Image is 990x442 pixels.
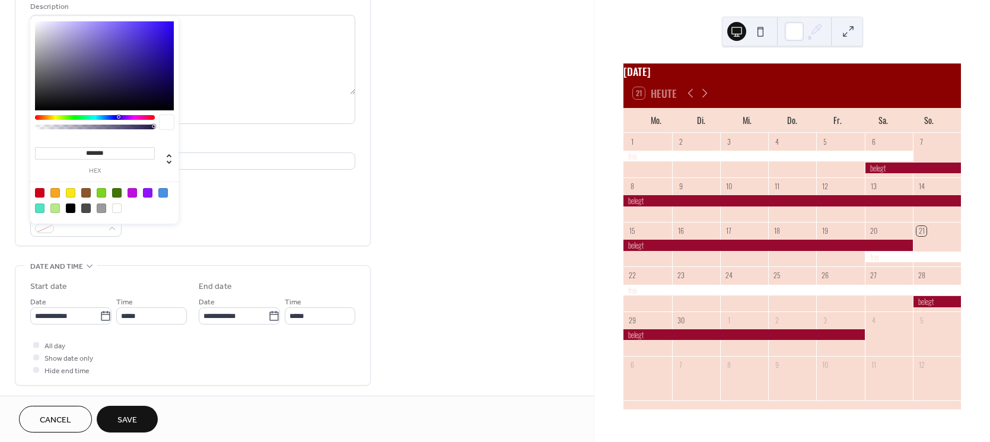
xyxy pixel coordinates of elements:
div: 20 [868,226,878,236]
div: 14 [916,182,927,192]
div: 21 [916,226,927,236]
div: 9 [676,182,686,192]
div: 5 [820,136,830,147]
div: #D0021B [35,188,44,198]
div: 1 [724,315,734,325]
div: belegt [623,329,864,340]
div: belegt [913,296,961,307]
div: Location [30,138,353,151]
div: 3 [724,136,734,147]
div: 26 [820,271,830,281]
div: 25 [772,271,782,281]
div: 16 [676,226,686,236]
div: #000000 [66,203,75,213]
div: 29 [628,315,638,325]
div: #F8E71C [66,188,75,198]
div: Mo. [633,108,679,132]
div: Start date [30,281,67,293]
div: belegt [623,195,961,206]
div: 30 [676,315,686,325]
div: 12 [820,182,830,192]
div: 9 [772,360,782,370]
div: 1 [628,136,638,147]
div: 4 [772,136,782,147]
span: Date [199,296,215,309]
div: 5 [916,315,927,325]
div: 10 [724,182,734,192]
div: 10 [820,360,830,370]
div: frei [623,285,961,295]
div: 22 [628,271,638,281]
div: 12 [916,360,927,370]
div: #8B572A [81,188,91,198]
div: #50E3C2 [35,203,44,213]
div: 23 [676,271,686,281]
div: #B8E986 [50,203,60,213]
div: #F5A623 [50,188,60,198]
span: All day [44,340,65,352]
div: #FFFFFF [112,203,122,213]
label: hex [35,168,155,174]
div: 6 [868,136,878,147]
div: #4A4A4A [81,203,91,213]
div: So. [906,108,951,132]
div: 11 [772,182,782,192]
div: End date [199,281,232,293]
div: 2 [676,136,686,147]
div: #9B9B9B [97,203,106,213]
div: 2 [772,315,782,325]
span: Show date only [44,352,93,365]
div: #4A90E2 [158,188,168,198]
span: Hide end time [44,365,90,377]
div: 8 [724,360,734,370]
button: Cancel [19,406,92,433]
div: Description [30,1,353,13]
div: 7 [676,360,686,370]
div: #417505 [112,188,122,198]
div: 8 [628,182,638,192]
div: 6 [628,360,638,370]
div: 15 [628,226,638,236]
div: 3 [820,315,830,325]
div: 4 [868,315,878,325]
div: #BD10E0 [128,188,137,198]
div: Di. [679,108,724,132]
div: [DATE] [623,63,961,79]
span: Date [30,296,46,309]
div: 28 [916,271,927,281]
div: Do. [769,108,815,132]
div: 11 [868,360,878,370]
span: Time [116,296,133,309]
div: Mi. [724,108,770,132]
button: Save [97,406,158,433]
div: #9013FE [143,188,152,198]
div: belegt [623,240,912,250]
div: 7 [916,136,927,147]
div: 19 [820,226,830,236]
div: 18 [772,226,782,236]
div: frei [623,151,912,161]
span: Time [285,296,301,309]
div: 24 [724,271,734,281]
span: Save [117,414,137,427]
span: Date and time [30,260,83,273]
div: 27 [868,271,878,281]
div: Sa. [861,108,906,132]
div: #7ED321 [97,188,106,198]
div: 17 [724,226,734,236]
div: Fr. [815,108,861,132]
div: belegt [865,163,961,173]
div: 13 [868,182,878,192]
span: Cancel [40,414,71,427]
div: frei [865,252,961,262]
